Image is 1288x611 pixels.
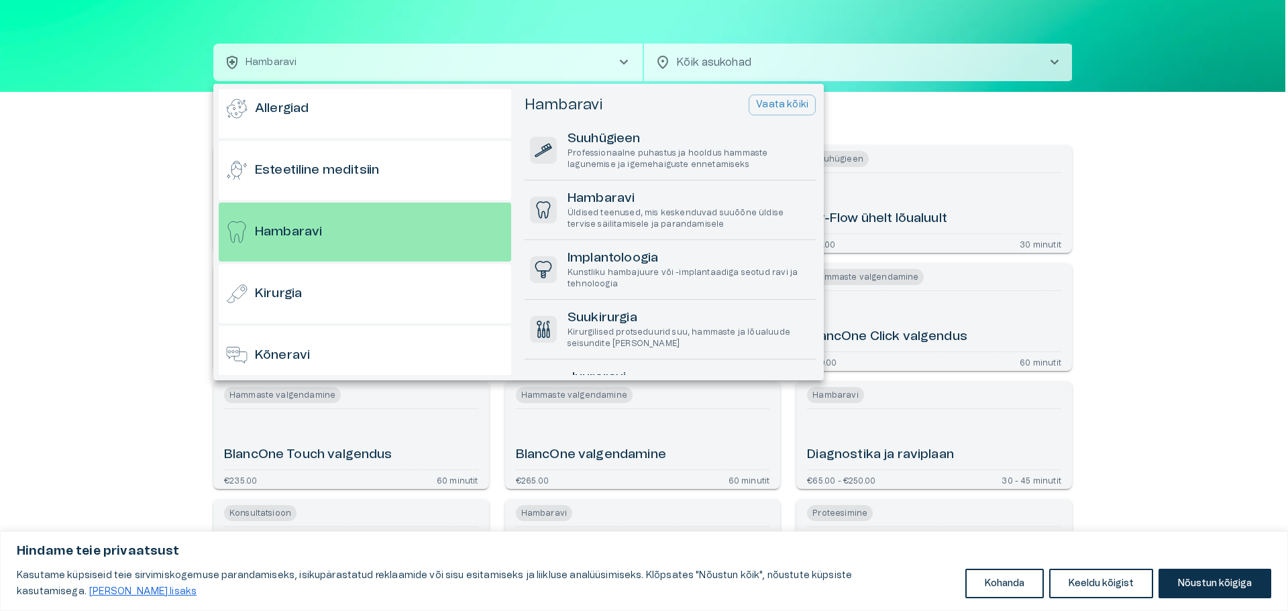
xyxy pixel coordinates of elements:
p: Kirurgilised protseduurid suu, hammaste ja lõualuude seisundite [PERSON_NAME] [568,327,810,349]
h6: Allergiad [255,100,309,118]
h5: Hambaravi [525,95,603,115]
h6: Hambaravi [255,223,322,241]
h6: Implantoloogia [568,249,810,268]
h6: Juureravi [568,369,810,387]
p: Professionaalne puhastus ja hooldus hammaste lagunemise ja igemehaiguste ennetamiseks [568,148,810,170]
p: Hindame teie privaatsust [17,543,1271,559]
button: Keeldu kõigist [1049,569,1153,598]
p: Kunstliku hambajuure või -implantaadiga seotud ravi ja tehnoloogia [568,267,810,290]
h6: Suukirurgia [568,309,810,327]
button: Nõustun kõigiga [1159,569,1271,598]
h6: Kirurgia [255,285,302,303]
h6: Suuhügieen [568,130,810,148]
h6: Hambaravi [568,190,810,208]
p: Vaata kõiki [756,98,808,112]
h6: Kõneravi [255,347,310,365]
h6: Esteetiline meditsiin [255,162,379,180]
a: Loe lisaks [89,586,197,597]
p: Kasutame küpsiseid teie sirvimiskogemuse parandamiseks, isikupärastatud reklaamide või sisu esita... [17,567,955,600]
button: Vaata kõiki [749,95,816,115]
button: Kohanda [965,569,1044,598]
p: Üldised teenused, mis keskenduvad suuõõne üldise tervise säilitamisele ja parandamisele [568,207,810,230]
